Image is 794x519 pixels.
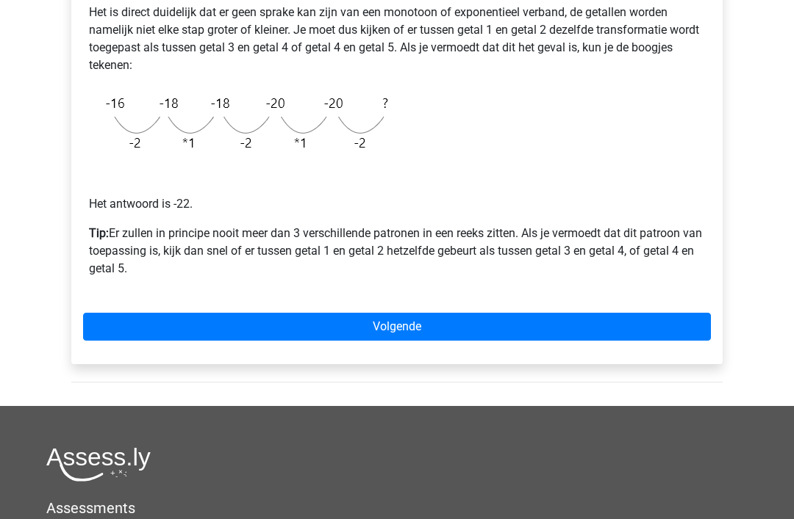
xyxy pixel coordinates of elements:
img: Assessly logo [46,448,151,482]
a: Volgende [83,313,711,341]
b: Tip: [89,227,109,241]
p: Er zullen in principe nooit meer dan 3 verschillende patronen in een reeks zitten. Als je vermoed... [89,225,705,278]
p: Het antwoord is -22. [89,161,705,214]
img: Alternating_Example_1_2.png [89,87,396,161]
h5: Assessments [46,500,748,518]
p: Het is direct duidelijk dat er geen sprake kan zijn van een monotoon of exponentieel verband, de ... [89,4,705,75]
